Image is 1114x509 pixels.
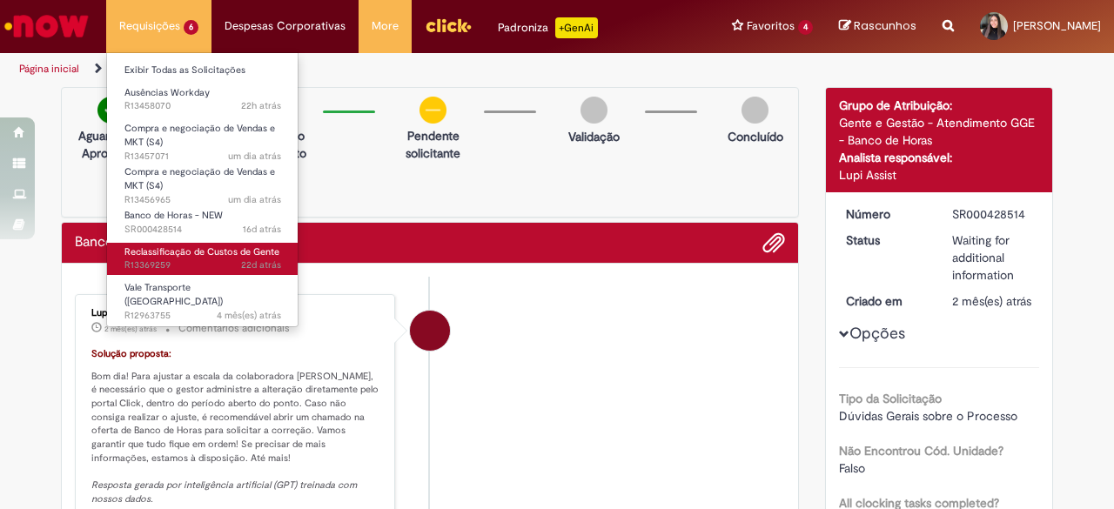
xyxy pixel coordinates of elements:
[228,150,281,163] span: um dia atrás
[124,281,223,308] span: Vale Transporte ([GEOGRAPHIC_DATA])
[124,165,275,192] span: Compra e negociação de Vendas e MKT (S4)
[568,128,620,145] p: Validação
[124,245,279,258] span: Reclassificação de Custos de Gente
[742,97,768,124] img: img-circle-grey.png
[419,97,446,124] img: circle-minus.png
[839,408,1017,424] span: Dúvidas Gerais sobre o Processo
[217,309,281,322] span: 4 mês(es) atrás
[854,17,916,34] span: Rascunhos
[178,321,290,336] small: Comentários adicionais
[107,278,299,316] a: Aberto R12963755 : Vale Transporte (VT)
[839,443,1003,459] b: Não Encontrou Cód. Unidade?
[952,231,1033,284] div: Waiting for additional information
[124,309,281,323] span: R12963755
[119,17,180,35] span: Requisições
[91,308,381,318] div: Lupi Assist
[124,193,281,207] span: R13456965
[952,205,1033,223] div: SR000428514
[107,206,299,238] a: Aberto SR000428514 : Banco de Horas - NEW
[107,243,299,275] a: Aberto R13369259 : Reclassificação de Custos de Gente
[839,166,1040,184] div: Lupi Assist
[747,17,795,35] span: Favoritos
[241,99,281,112] span: 22h atrás
[410,311,450,351] div: Lupi Assist
[839,149,1040,166] div: Analista responsável:
[498,17,598,38] div: Padroniza
[243,223,281,236] span: 16d atrás
[19,62,79,76] a: Página inicial
[107,119,299,157] a: Aberto R13457071 : Compra e negociação de Vendas e MKT (S4)
[425,12,472,38] img: click_logo_yellow_360x200.png
[228,150,281,163] time: 28/08/2025 11:17:16
[75,235,213,251] h2: Banco de Horas - NEW Histórico de tíquete
[839,97,1040,114] div: Grupo de Atribuição:
[124,150,281,164] span: R13457071
[952,293,1031,309] span: 2 mês(es) atrás
[555,17,598,38] p: +GenAi
[107,163,299,200] a: Aberto R13456965 : Compra e negociação de Vendas e MKT (S4)
[762,231,785,254] button: Adicionar anexos
[228,193,281,206] span: um dia atrás
[104,324,157,334] time: 07/07/2025 10:31:15
[243,223,281,236] time: 13/08/2025 18:29:38
[217,309,281,322] time: 22/04/2025 08:47:36
[124,223,281,237] span: SR000428514
[1013,18,1101,33] span: [PERSON_NAME]
[839,114,1040,149] div: Gente e Gestão - Atendimento GGE - Banco de Horas
[13,53,729,85] ul: Trilhas de página
[839,18,916,35] a: Rascunhos
[107,84,299,116] a: Aberto R13458070 : Ausências Workday
[798,20,813,35] span: 4
[241,258,281,271] span: 22d atrás
[580,97,607,124] img: img-circle-grey.png
[833,205,940,223] dt: Número
[91,347,171,360] font: Solução proposta:
[241,99,281,112] time: 28/08/2025 14:02:29
[124,122,275,149] span: Compra e negociação de Vendas e MKT (S4)
[839,391,942,406] b: Tipo da Solicitação
[69,127,153,162] p: Aguardando Aprovação
[104,324,157,334] span: 2 mês(es) atrás
[124,99,281,113] span: R13458070
[833,292,940,310] dt: Criado em
[952,293,1031,309] time: 07/07/2025 10:30:24
[124,209,223,222] span: Banco de Horas - NEW
[952,292,1033,310] div: 07/07/2025 10:30:24
[124,258,281,272] span: R13369259
[839,460,865,476] span: Falso
[241,258,281,271] time: 07/08/2025 11:56:42
[833,231,940,249] dt: Status
[106,52,299,327] ul: Requisições
[2,9,91,44] img: ServiceNow
[372,17,399,35] span: More
[391,127,475,162] p: Pendente solicitante
[184,20,198,35] span: 6
[728,128,783,145] p: Concluído
[107,61,299,80] a: Exibir Todas as Solicitações
[124,86,210,99] span: Ausências Workday
[225,17,346,35] span: Despesas Corporativas
[97,97,124,124] img: check-circle-green.png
